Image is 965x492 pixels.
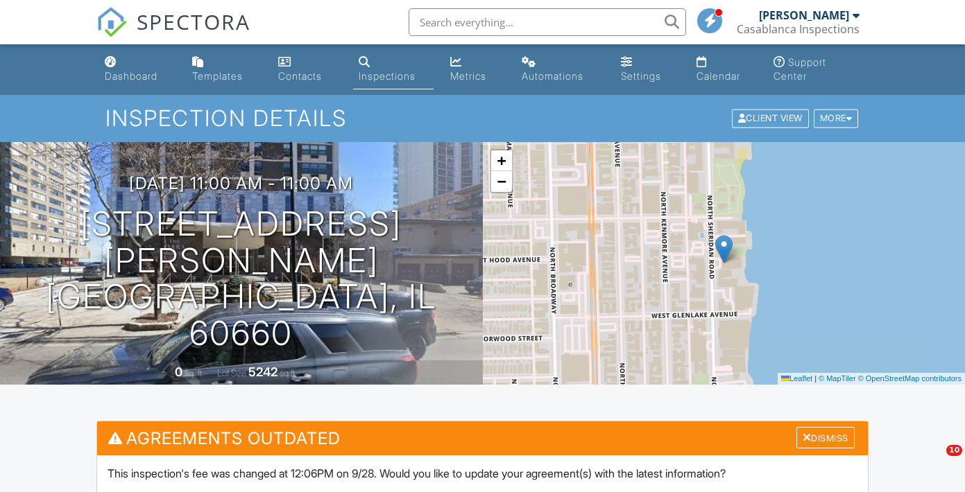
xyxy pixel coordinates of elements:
[187,50,261,89] a: Templates
[22,206,461,352] h1: [STREET_ADDRESS][PERSON_NAME] [GEOGRAPHIC_DATA], IL 60660
[445,50,505,89] a: Metrics
[918,445,951,478] iframe: Intercom live chat
[497,152,506,169] span: +
[522,70,583,82] div: Automations
[814,109,859,128] div: More
[774,56,826,82] div: Support Center
[359,70,416,82] div: Inspections
[217,368,246,378] span: Lot Size
[137,7,250,36] span: SPECTORA
[96,19,250,48] a: SPECTORA
[516,50,604,89] a: Automations (Basic)
[732,109,809,128] div: Client View
[280,368,297,378] span: sq.ft.
[491,150,512,171] a: Zoom in
[409,8,686,36] input: Search everything...
[99,50,176,89] a: Dashboard
[858,374,962,383] a: © OpenStreetMap contributors
[353,50,434,89] a: Inspections
[185,368,204,378] span: sq. ft.
[781,374,812,383] a: Leaflet
[105,70,157,82] div: Dashboard
[814,374,817,383] span: |
[731,112,812,123] a: Client View
[273,50,342,89] a: Contacts
[450,70,486,82] div: Metrics
[615,50,680,89] a: Settings
[497,173,506,190] span: −
[819,374,856,383] a: © MapTiler
[96,7,127,37] img: The Best Home Inspection Software - Spectora
[129,174,353,193] h3: [DATE] 11:00 am - 11:00 am
[491,171,512,192] a: Zoom out
[768,50,866,89] a: Support Center
[105,106,860,130] h1: Inspection Details
[175,364,182,379] div: 0
[621,70,661,82] div: Settings
[97,421,868,455] h3: Agreements Outdated
[192,70,243,82] div: Templates
[737,22,860,36] div: Casablanca Inspections
[248,364,277,379] div: 5242
[691,50,758,89] a: Calendar
[278,70,322,82] div: Contacts
[697,70,740,82] div: Calendar
[796,427,855,448] div: Dismiss
[715,235,733,263] img: Marker
[759,8,849,22] div: [PERSON_NAME]
[946,445,962,456] span: 10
